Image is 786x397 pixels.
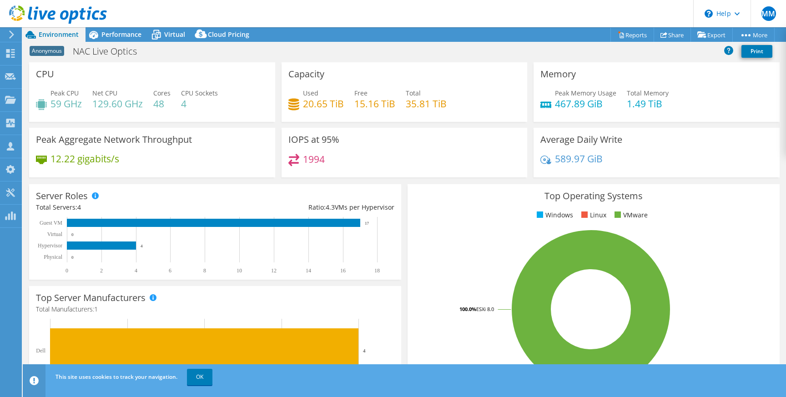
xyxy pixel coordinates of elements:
span: Used [303,89,318,97]
span: Cores [153,89,171,97]
span: MM [761,6,776,21]
text: 0 [71,232,74,237]
h3: Peak Aggregate Network Throughput [36,135,192,145]
span: 4 [77,203,81,211]
span: CPU Sockets [181,89,218,97]
text: 4 [141,244,143,248]
a: Reports [610,28,654,42]
text: 10 [237,267,242,274]
text: Dell [36,347,45,354]
span: Free [354,89,368,97]
span: Peak CPU [50,89,79,97]
a: Export [690,28,733,42]
a: Share [654,28,691,42]
text: 4 [363,348,366,353]
span: 1 [94,305,98,313]
span: Total Memory [627,89,669,97]
text: Hypervisor [38,242,62,249]
svg: \n [705,10,713,18]
h4: 15.16 TiB [354,99,395,109]
h4: 1994 [303,154,325,164]
h4: 467.89 GiB [555,99,616,109]
h3: Top Operating Systems [414,191,773,201]
span: Total [406,89,421,97]
li: Windows [534,210,573,220]
h3: Server Roles [36,191,88,201]
h1: NAC Live Optics [69,46,151,56]
text: 4 [135,267,137,274]
span: Anonymous [30,46,64,56]
h3: Memory [540,69,576,79]
span: Environment [39,30,79,39]
tspan: 100.0% [459,306,476,312]
div: Total Servers: [36,202,215,212]
span: Virtual [164,30,185,39]
h4: 589.97 GiB [555,154,603,164]
li: VMware [612,210,648,220]
h4: 129.60 GHz [92,99,143,109]
h4: 12.22 gigabits/s [50,154,119,164]
a: OK [187,369,212,385]
h4: Total Manufacturers: [36,304,394,314]
text: 16 [340,267,346,274]
h3: CPU [36,69,54,79]
h4: 20.65 TiB [303,99,344,109]
a: More [732,28,775,42]
span: 4.3 [326,203,335,211]
h3: Average Daily Write [540,135,622,145]
span: Net CPU [92,89,117,97]
span: Cloud Pricing [208,30,249,39]
li: Linux [579,210,606,220]
span: Performance [101,30,141,39]
span: Peak Memory Usage [555,89,616,97]
text: 2 [100,267,103,274]
text: 6 [169,267,171,274]
h4: 1.49 TiB [627,99,669,109]
text: 0 [71,255,74,260]
tspan: ESXi 8.0 [476,306,494,312]
text: 0 [65,267,68,274]
h4: 59 GHz [50,99,82,109]
h3: IOPS at 95% [288,135,339,145]
text: 17 [365,221,369,226]
text: 18 [374,267,380,274]
a: Print [741,45,772,58]
span: This site uses cookies to track your navigation. [55,373,177,381]
text: 14 [306,267,311,274]
text: 8 [203,267,206,274]
h4: 35.81 TiB [406,99,447,109]
h4: 48 [153,99,171,109]
div: Ratio: VMs per Hypervisor [215,202,394,212]
h4: 4 [181,99,218,109]
h3: Capacity [288,69,324,79]
text: Virtual [47,231,63,237]
h3: Top Server Manufacturers [36,293,146,303]
text: 12 [271,267,277,274]
text: Guest VM [40,220,62,226]
text: Physical [44,254,62,260]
